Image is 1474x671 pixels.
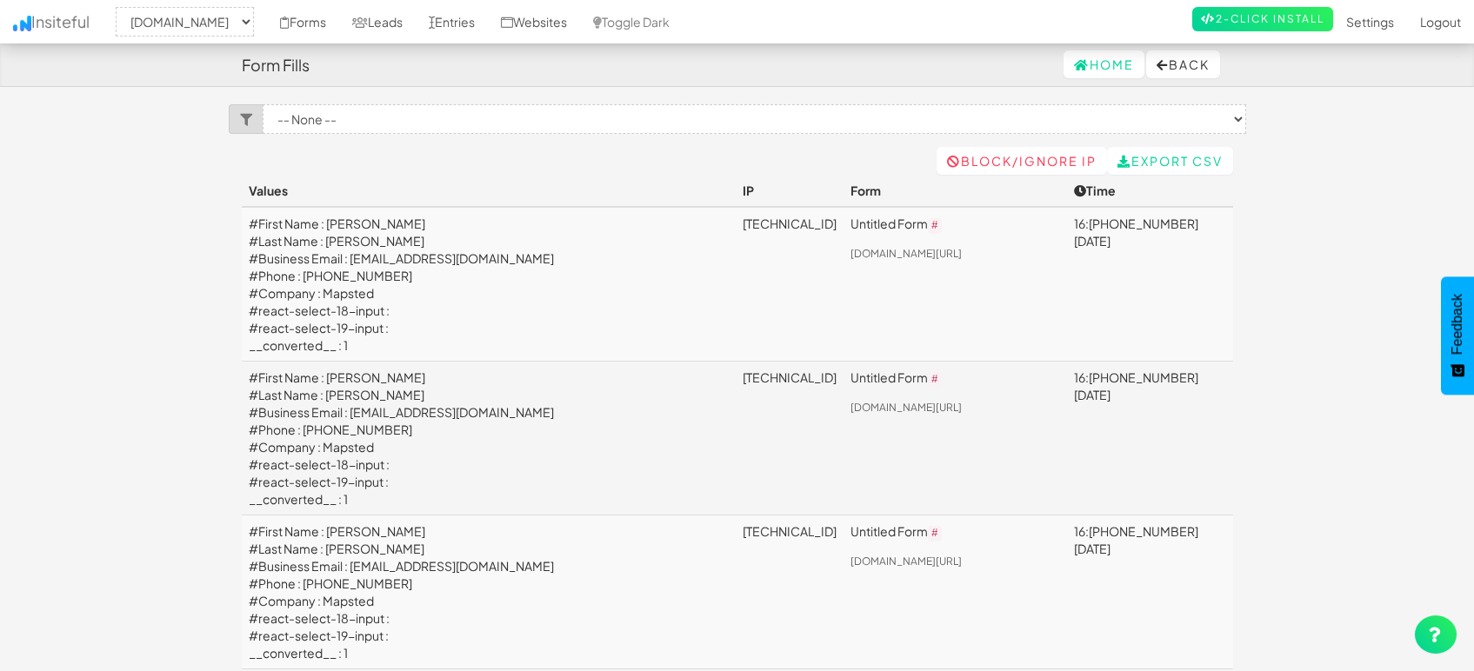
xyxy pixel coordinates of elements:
[1107,147,1233,175] a: Export CSV
[743,216,837,231] a: [TECHNICAL_ID]
[1067,515,1233,669] td: 16:[PHONE_NUMBER][DATE]
[13,16,31,31] img: icon.png
[743,523,837,539] a: [TECHNICAL_ID]
[1192,7,1333,31] a: 2-Click Install
[242,207,737,362] td: #First Name : [PERSON_NAME] #Last Name : [PERSON_NAME] #Business Email : [EMAIL_ADDRESS][DOMAIN_N...
[844,175,1067,207] th: Form
[850,555,962,568] a: [DOMAIN_NAME][URL]
[1146,50,1220,78] button: Back
[743,369,837,385] a: [TECHNICAL_ID]
[928,526,942,541] code: #
[242,56,310,74] h4: Form Fills
[850,215,1060,235] p: Untitled Form
[1064,50,1144,78] a: Home
[736,175,844,207] th: IP
[242,515,737,669] td: #First Name : [PERSON_NAME] #Last Name : [PERSON_NAME] #Business Email : [EMAIL_ADDRESS][DOMAIN_N...
[1067,207,1233,362] td: 16:[PHONE_NUMBER][DATE]
[850,247,962,260] a: [DOMAIN_NAME][URL]
[850,401,962,414] a: [DOMAIN_NAME][URL]
[850,369,1060,389] p: Untitled Form
[928,218,942,234] code: #
[937,147,1107,175] a: Block/Ignore IP
[1067,362,1233,515] td: 16:[PHONE_NUMBER][DATE]
[1067,175,1233,207] th: Time
[1441,276,1474,395] button: Feedback - Show survey
[1450,294,1465,355] span: Feedback
[850,522,1060,542] p: Untitled Form
[242,175,737,207] th: Values
[928,372,942,388] code: #
[242,362,737,515] td: #First Name : [PERSON_NAME] #Last Name : [PERSON_NAME] #Business Email : [EMAIL_ADDRESS][DOMAIN_N...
